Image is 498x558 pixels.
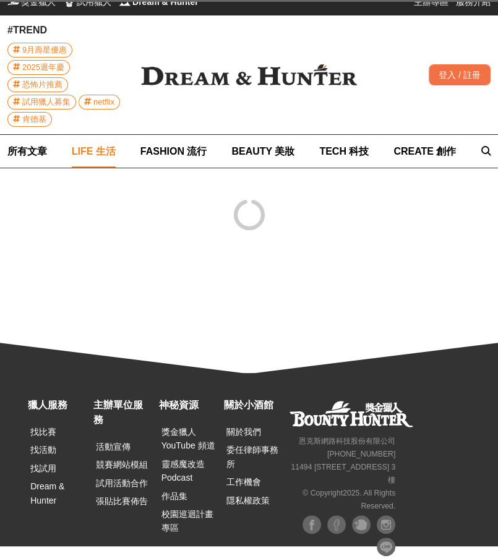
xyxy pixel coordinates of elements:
[429,64,491,85] div: 登入 / 註冊
[299,437,395,445] small: 恩克斯網路科技股份有限公司
[79,95,120,109] a: netflix
[231,146,294,157] span: BEAUTY 美妝
[22,61,64,74] span: 2025週年慶
[393,146,456,157] span: CREATE 創作
[7,43,72,58] a: 9月壽星優惠
[30,427,56,437] a: 找比賽
[7,23,128,38] div: #TREND
[303,489,395,510] small: © Copyright 2025 . All Rights Reserved.
[226,445,278,468] a: 委任律師事務所
[96,442,131,452] a: 活動宣傳
[93,398,153,427] div: 主辦單位服務
[393,135,456,168] a: CREATE 創作
[352,515,371,534] img: Plurk
[161,491,187,501] a: 作品集
[96,478,148,488] a: 試用活動合作
[161,459,205,483] a: 靈感魔改造 Podcast
[377,515,395,534] img: Instagram
[30,481,64,505] a: Dream & Hunter
[7,112,52,127] a: 肯德基
[290,401,413,427] a: 獎金獵人
[327,450,395,458] small: [PHONE_NUMBER]
[303,515,321,534] img: Facebook
[231,135,294,168] a: BEAUTY 美妝
[140,146,207,157] span: FASHION 流行
[128,51,370,99] img: Dream & Hunter
[226,496,270,505] a: 隱私權政策
[377,538,395,556] img: LINE
[319,146,369,157] span: TECH 科技
[7,77,68,92] a: 恐怖片推薦
[28,398,87,413] div: 獵人服務
[158,398,218,413] div: 神秘資源
[7,146,47,157] span: 所有文章
[7,95,76,109] a: 試用獵人募集
[22,113,46,126] span: 肯德基
[93,95,114,109] span: netflix
[319,135,369,168] a: TECH 科技
[161,427,215,450] a: 獎金獵人 YouTube 頻道
[72,135,116,168] a: LIFE 生活
[96,460,148,470] a: 競賽網站模組
[96,496,148,506] a: 張貼比賽佈告
[22,78,62,92] span: 恐怖片推薦
[30,463,56,473] a: 找試用
[7,135,47,168] a: 所有文章
[224,398,283,413] div: 關於小酒館
[22,95,71,109] span: 試用獵人募集
[226,477,261,487] a: 工作機會
[226,427,261,437] a: 關於我們
[22,43,67,57] span: 9月壽星優惠
[72,146,116,157] span: LIFE 生活
[7,60,70,75] a: 2025週年慶
[291,463,395,484] small: 11494 [STREET_ADDRESS] 3 樓
[327,515,346,534] img: Facebook
[30,445,56,455] a: 找活動
[161,509,213,533] a: 校園巡迴計畫專區
[140,135,207,168] a: FASHION 流行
